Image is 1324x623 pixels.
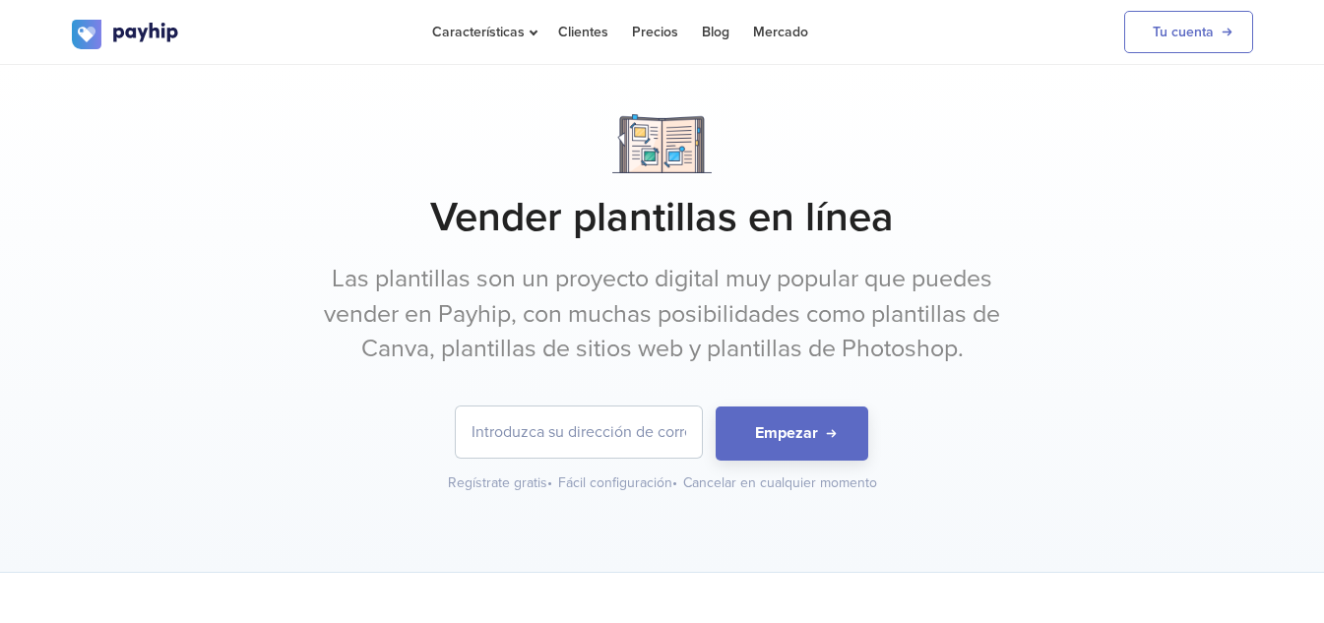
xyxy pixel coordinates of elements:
[547,474,552,491] span: •
[456,406,702,458] input: Introduzca su dirección de correo electrónico
[716,406,868,461] button: Empezar
[683,473,877,493] div: Cancelar en cualquier momento
[72,20,180,49] img: logo.svg
[448,473,554,493] div: Regístrate gratis
[293,262,1032,367] p: Las plantillas son un proyecto digital muy popular que puedes vender en Payhip, con muchas posibi...
[612,114,712,173] img: Notebook.png
[1124,11,1253,53] a: Tu cuenta
[432,24,535,40] span: Características
[672,474,677,491] span: •
[72,193,1253,242] h1: Vender plantillas en línea
[558,473,679,493] div: Fácil configuración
